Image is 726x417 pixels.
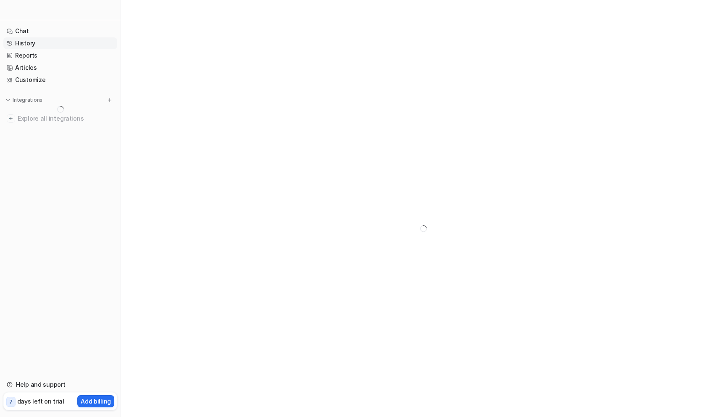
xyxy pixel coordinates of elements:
p: Add billing [81,397,111,406]
p: days left on trial [17,397,64,406]
a: Explore all integrations [3,113,117,124]
button: Integrations [3,96,45,104]
a: Help and support [3,379,117,391]
img: expand menu [5,97,11,103]
button: Add billing [77,395,114,407]
img: menu_add.svg [107,97,113,103]
p: 7 [9,398,13,406]
a: History [3,37,117,49]
p: Integrations [13,97,42,103]
a: Chat [3,25,117,37]
span: Explore all integrations [18,112,114,125]
a: Reports [3,50,117,61]
a: Articles [3,62,117,74]
a: Customize [3,74,117,86]
img: explore all integrations [7,114,15,123]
